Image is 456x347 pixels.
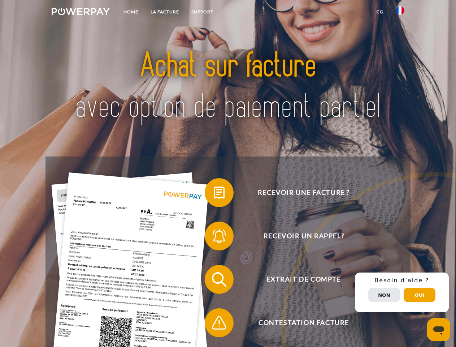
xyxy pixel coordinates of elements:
button: Contestation Facture [205,308,392,337]
a: CG [370,5,390,18]
button: Non [368,288,400,302]
span: Recevoir un rappel? [215,222,392,250]
a: LA FACTURE [144,5,185,18]
span: Extrait de compte [215,265,392,294]
img: title-powerpay_fr.svg [69,35,387,138]
button: Recevoir un rappel? [205,222,392,250]
span: Contestation Facture [215,308,392,337]
button: Recevoir une facture ? [205,178,392,207]
span: Recevoir une facture ? [215,178,392,207]
a: Home [117,5,144,18]
button: Extrait de compte [205,265,392,294]
img: qb_warning.svg [210,314,228,332]
div: Schnellhilfe [355,273,449,312]
img: qb_search.svg [210,270,228,288]
img: logo-powerpay-white.svg [52,8,110,15]
button: Oui [404,288,435,302]
img: qb_bill.svg [210,184,228,202]
img: qb_bell.svg [210,227,228,245]
h3: Besoin d’aide ? [359,277,444,284]
img: fr [396,6,404,15]
iframe: Bouton de lancement de la fenêtre de messagerie [427,318,450,341]
a: Support [185,5,220,18]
